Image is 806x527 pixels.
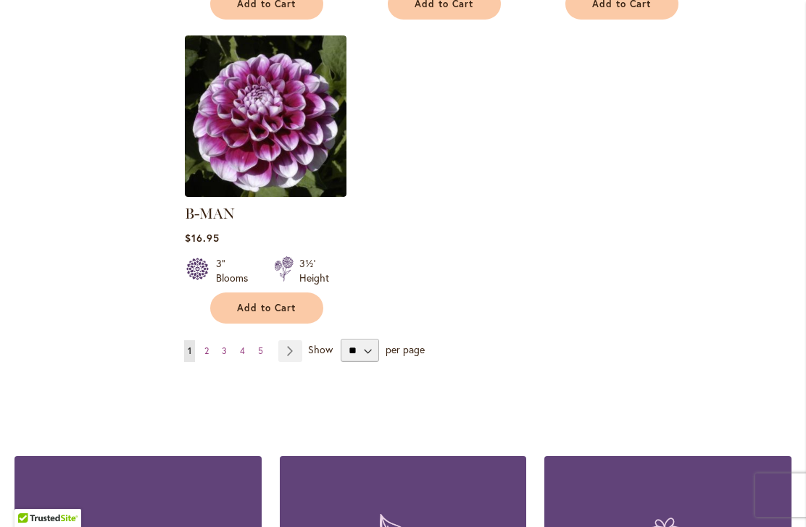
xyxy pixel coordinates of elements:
[237,302,296,314] span: Add to Cart
[218,340,230,362] a: 3
[201,340,212,362] a: 2
[188,345,191,356] span: 1
[216,256,257,285] div: 3" Blooms
[204,345,209,356] span: 2
[236,340,249,362] a: 4
[185,186,346,200] a: B-MAN
[240,345,245,356] span: 4
[299,256,329,285] div: 3½' Height
[386,342,425,356] span: per page
[254,340,267,362] a: 5
[185,35,346,197] img: B-MAN
[185,205,235,222] a: B-MAN
[185,231,220,245] span: $16.95
[210,292,323,324] button: Add to Cart
[11,476,51,516] iframe: Launch Accessibility Center
[222,345,227,356] span: 3
[308,342,333,356] span: Show
[258,345,263,356] span: 5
